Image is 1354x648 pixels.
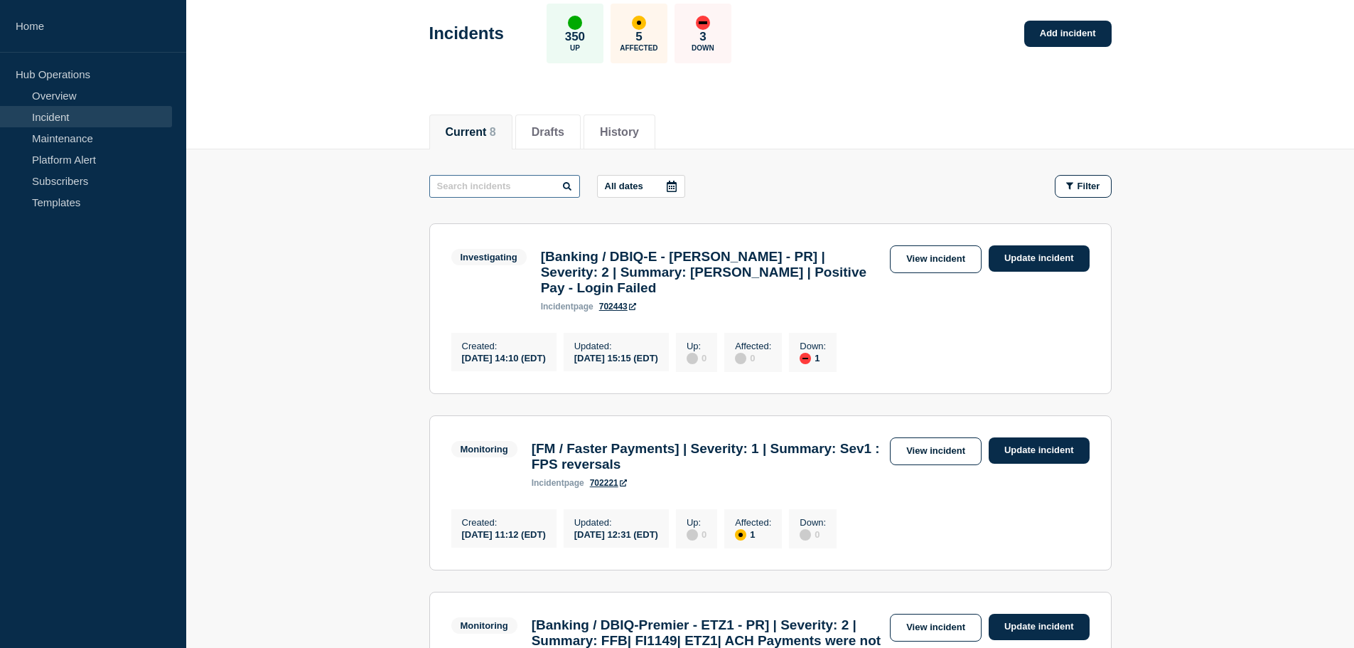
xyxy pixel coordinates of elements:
[687,517,706,528] p: Up :
[605,181,643,191] p: All dates
[490,126,496,138] span: 8
[568,16,582,30] div: up
[989,245,1090,272] a: Update incident
[429,175,580,198] input: Search incidents
[735,341,771,351] p: Affected :
[599,302,636,312] a: 702443
[635,30,642,44] p: 5
[532,441,883,472] h3: [FM / Faster Payments] | Severity: 1 | Summary: Sev1 : FPS reversals
[574,351,658,363] div: [DATE] 15:15 (EDT)
[687,528,706,541] div: 0
[451,249,527,265] span: Investigating
[800,517,826,528] p: Down :
[1024,21,1112,47] a: Add incident
[532,478,564,488] span: incident
[597,175,685,198] button: All dates
[632,16,646,30] div: affected
[532,478,584,488] p: page
[574,517,658,528] p: Updated :
[590,478,627,488] a: 702221
[541,249,883,296] h3: [Banking / DBIQ-E - [PERSON_NAME] - PR] | Severity: 2 | Summary: [PERSON_NAME] | Positive Pay - L...
[989,614,1090,640] a: Update incident
[462,517,546,528] p: Created :
[532,126,564,139] button: Drafts
[800,528,826,541] div: 0
[574,341,658,351] p: Updated :
[541,302,593,312] p: page
[890,437,982,465] a: View incident
[800,341,826,351] p: Down :
[1078,181,1100,191] span: Filter
[429,23,504,43] h1: Incidents
[451,617,517,634] span: Monitoring
[687,529,698,541] div: disabled
[451,441,517,457] span: Monitoring
[541,302,574,312] span: incident
[1055,175,1112,198] button: Filter
[699,30,706,44] p: 3
[692,44,714,52] p: Down
[600,126,639,139] button: History
[687,353,698,364] div: disabled
[687,341,706,351] p: Up :
[890,614,982,642] a: View incident
[574,528,658,540] div: [DATE] 12:31 (EDT)
[687,351,706,364] div: 0
[462,528,546,540] div: [DATE] 11:12 (EDT)
[735,529,746,541] div: affected
[800,351,826,364] div: 1
[696,16,710,30] div: down
[800,529,811,541] div: disabled
[620,44,657,52] p: Affected
[735,517,771,528] p: Affected :
[890,245,982,273] a: View incident
[735,528,771,541] div: 1
[462,351,546,363] div: [DATE] 14:10 (EDT)
[800,353,811,364] div: down
[735,353,746,364] div: disabled
[735,351,771,364] div: 0
[989,437,1090,464] a: Update incident
[570,44,580,52] p: Up
[446,126,496,139] button: Current 8
[462,341,546,351] p: Created :
[565,30,585,44] p: 350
